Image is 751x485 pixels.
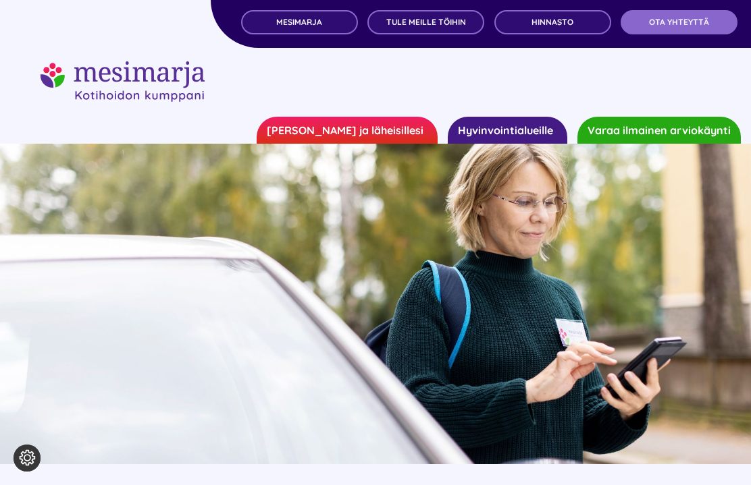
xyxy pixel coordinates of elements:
a: Varaa ilmainen arviokäynti [577,117,741,144]
span: MESIMARJA [276,18,322,27]
a: [PERSON_NAME] ja läheisillesi [257,117,438,144]
span: OTA YHTEYTTÄ [649,18,709,27]
a: TULE MEILLE TÖIHIN [367,10,484,34]
a: Hinnasto [494,10,611,34]
a: mesimarjasi [41,59,205,76]
a: OTA YHTEYTTÄ [621,10,737,34]
a: Hyvinvointialueille [448,117,567,144]
img: mesimarjasi [41,61,205,102]
button: Evästeasetukset [14,445,41,472]
a: MESIMARJA [241,10,358,34]
span: Hinnasto [532,18,573,27]
span: TULE MEILLE TÖIHIN [386,18,466,27]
